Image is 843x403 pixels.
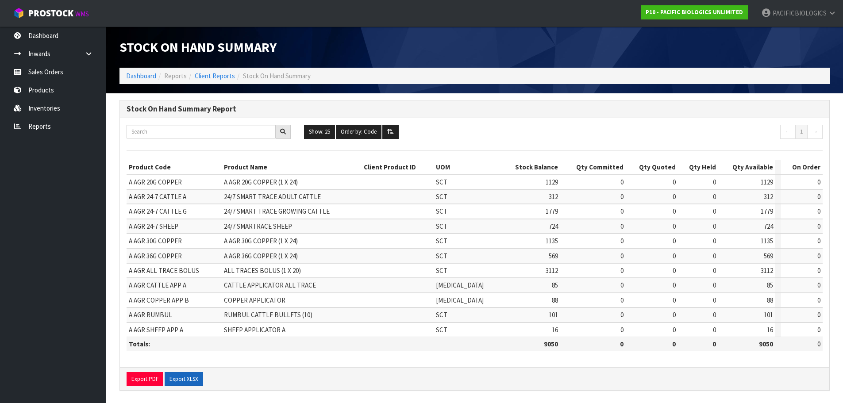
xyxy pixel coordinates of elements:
[436,207,447,215] span: SCT
[119,38,277,55] span: Stock On Hand Summary
[780,125,796,139] a: ←
[13,8,24,19] img: cube-alt.png
[817,178,820,186] span: 0
[817,252,820,260] span: 0
[544,340,558,348] strong: 9050
[129,178,182,186] span: A AGR 20G COPPER
[713,266,716,275] span: 0
[129,237,182,245] span: A AGR 30G COPPER
[817,237,820,245] span: 0
[500,160,560,174] th: Stock Balance
[620,178,624,186] span: 0
[224,192,321,201] span: 24/7 SMART TRACE ADULT CATTLE
[546,207,558,215] span: 1779
[224,326,285,334] span: SHEEP APPLICATOR A
[436,266,447,275] span: SCT
[436,311,447,319] span: SCT
[129,207,187,215] span: A AGR 24-7 CATTLE G
[436,222,447,230] span: SCT
[678,160,718,174] th: Qty Held
[817,296,820,304] span: 0
[552,281,558,289] span: 85
[304,125,335,139] button: Show: 25
[127,125,276,138] input: Search
[436,192,447,201] span: SCT
[434,160,500,174] th: UOM
[224,266,301,275] span: ALL TRACES BOLUS (1 X 20)
[436,326,447,334] span: SCT
[129,340,150,348] strong: Totals:
[673,281,676,289] span: 0
[436,237,447,245] span: SCT
[129,311,172,319] span: A AGR RUMBUL
[767,326,773,334] span: 16
[620,222,624,230] span: 0
[620,281,624,289] span: 0
[436,252,447,260] span: SCT
[673,222,676,230] span: 0
[673,296,676,304] span: 0
[620,340,624,348] strong: 0
[127,160,222,174] th: Product Code
[673,207,676,215] span: 0
[673,311,676,319] span: 0
[546,178,558,186] span: 1129
[552,326,558,334] span: 16
[165,372,203,386] button: Export XLSX
[817,311,820,319] span: 0
[761,237,773,245] span: 1135
[764,192,773,201] span: 312
[195,72,235,80] a: Client Reports
[224,178,298,186] span: A AGR 20G COPPER (1 X 24)
[764,222,773,230] span: 724
[626,160,678,174] th: Qty Quoted
[127,105,823,113] h3: Stock On Hand Summary Report
[222,160,362,174] th: Product Name
[673,178,676,186] span: 0
[224,222,292,230] span: 24/7 SMARTRACE SHEEP
[224,252,298,260] span: A AGR 36G COPPER (1 X 24)
[713,178,716,186] span: 0
[224,281,316,289] span: CATTLE APPLICATOR ALL TRACE
[129,296,189,304] span: A AGR COPPER APP B
[673,192,676,201] span: 0
[620,252,624,260] span: 0
[436,296,484,304] span: [MEDICAL_DATA]
[436,178,447,186] span: SCT
[761,178,773,186] span: 1129
[773,9,827,17] span: PACIFICBIOLOGICS
[759,340,773,348] strong: 9050
[546,237,558,245] span: 1135
[336,125,381,139] button: Order by: Code
[767,296,773,304] span: 88
[127,372,163,386] button: Export PDF
[673,326,676,334] span: 0
[129,192,186,201] span: A AGR 24-7 CATTLE A
[764,252,773,260] span: 569
[817,340,820,348] span: 0
[713,237,716,245] span: 0
[712,340,716,348] strong: 0
[243,72,311,80] span: Stock On Hand Summary
[126,72,156,80] a: Dashboard
[549,311,558,319] span: 101
[817,192,820,201] span: 0
[761,207,773,215] span: 1779
[781,160,823,174] th: On Order
[713,192,716,201] span: 0
[764,311,773,319] span: 101
[552,296,558,304] span: 88
[620,237,624,245] span: 0
[817,222,820,230] span: 0
[549,252,558,260] span: 569
[767,281,773,289] span: 85
[129,252,182,260] span: A AGR 36G COPPER
[129,266,199,275] span: A AGR ALL TRACE BOLUS
[224,311,312,319] span: RUMBUL CATTLE BULLETS (10)
[620,266,624,275] span: 0
[713,222,716,230] span: 0
[549,192,558,201] span: 312
[713,311,716,319] span: 0
[129,222,178,230] span: A AGR 24-7 SHEEP
[718,160,776,174] th: Qty Available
